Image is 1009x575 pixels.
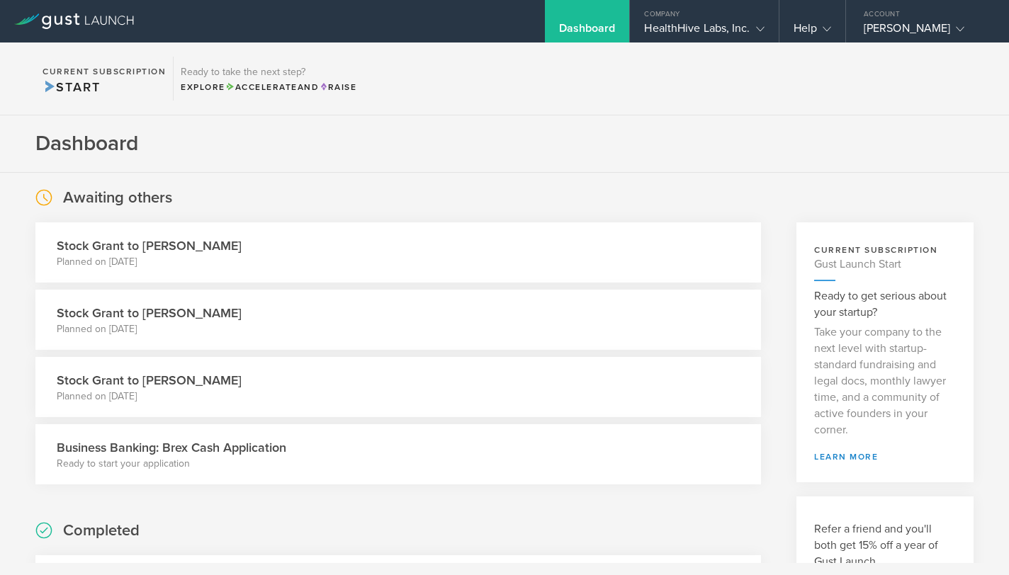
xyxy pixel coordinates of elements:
iframe: Chat Widget [938,507,1009,575]
p: Take your company to the next level with startup-standard fundraising and legal docs, monthly law... [814,324,956,438]
div: Ready to take the next step?ExploreAccelerateandRaise [173,57,363,101]
h3: Ready to get serious about your startup? [814,288,956,321]
h3: Stock Grant to [PERSON_NAME] [57,371,242,389]
div: HealthHive Labs, Inc. [644,21,764,42]
h3: Business Banking: Brex Cash Application [57,438,286,457]
h3: Stock Grant to [PERSON_NAME] [57,304,242,322]
a: learn more [814,452,956,461]
div: Dashboard [559,21,616,42]
span: and [225,82,320,92]
span: Accelerate [225,82,298,92]
h2: Current Subscription [43,67,166,76]
p: Planned on [DATE] [57,389,242,404]
div: Help [794,21,831,42]
h2: Completed [63,520,140,541]
h3: current subscription [814,244,956,256]
h2: Awaiting others [63,188,172,208]
h3: Stock Grant to [PERSON_NAME] [57,237,242,255]
h4: Gust Launch Start [814,256,956,273]
span: Raise [319,82,356,92]
p: Ready to start your application [57,457,286,471]
p: Planned on [DATE] [57,322,242,336]
h3: Ready to take the next step? [181,67,356,77]
p: Planned on [DATE] [57,255,242,269]
div: Explore [181,81,356,93]
h3: Refer a friend and you'll both get 15% off a year of Gust Launch. [814,521,956,570]
div: [PERSON_NAME] [864,21,984,42]
span: Start [43,79,100,95]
